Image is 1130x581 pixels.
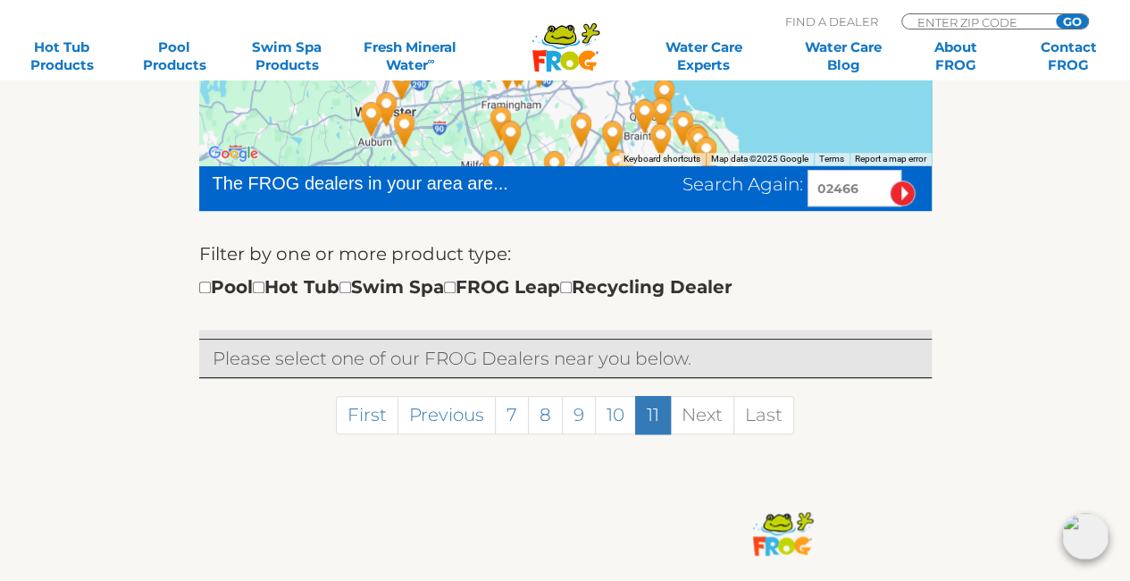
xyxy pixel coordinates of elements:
a: Next [670,396,734,434]
a: 8 [528,396,563,434]
a: AboutFROG [912,38,1000,74]
div: Village Pool & Spa, Inc - 16 miles away. [490,114,532,162]
div: The Pool Place - North Easton - 20 miles away. [597,142,638,190]
span: Search Again: [682,173,803,195]
div: Goulart Pools - 17 miles away. [644,72,685,120]
div: Seasonal Specialty Stores - Foxboro - 18 miles away. [534,144,575,192]
div: The Pool Place - Abington - 20 miles away. [640,116,682,164]
div: New England Spas - Norwell - 22 miles away. [663,104,704,152]
a: ContactFROG [1025,38,1112,74]
p: Please select one of our FROG Dealers near you below. [213,344,918,373]
a: Swim SpaProducts [243,38,331,74]
img: openIcon [1062,513,1109,560]
span: Map data ©2025 Google [711,154,808,164]
a: Terms (opens in new tab) [819,154,844,164]
div: Crystal Pool and Spa - 21 miles away. [473,143,515,191]
a: Fresh MineralWater∞ [356,38,465,74]
div: Leslie's Poolmart Inc # 169 - 18 miles away. [641,90,682,139]
div: Pool Hot Tub Swim Spa FROG Leap Recycling Dealer [199,273,732,301]
sup: ∞ [428,55,435,67]
a: Last [733,396,794,434]
div: New England Spas - Auburn - 32 miles away. [351,95,392,143]
a: First [336,396,398,434]
div: Hearthside Fireplace & Patio - Holliston - 15 miles away. [481,99,522,147]
a: 9 [562,396,596,434]
p: Find A Dealer [785,13,878,29]
a: Hot TubProducts [18,38,105,74]
a: Water CareBlog [799,38,887,74]
input: Submit [890,181,916,206]
a: Report a map error [855,154,926,164]
div: Leslie's Poolmart Inc # 213 - 26 miles away. [381,58,423,106]
a: 7 [495,396,529,434]
label: Filter by one or more product type: [199,240,511,268]
a: 10 [595,396,636,434]
div: Heritage Recreation Center - Sutton - 28 miles away. [384,105,425,154]
a: Water CareExperts [632,38,774,74]
img: frog-products-logo-small [749,501,817,563]
div: The FROG dealers in your area are... [213,170,573,197]
button: Keyboard shortcuts [624,153,700,165]
div: Atlantic Hot Tubs - 16 miles away. [624,92,665,140]
a: Previous [398,396,496,434]
div: Leslie's Poolmart, Inc. # 343 - 27 miles away. [686,130,727,178]
img: Google [204,142,263,165]
div: Namco Pools, Patio and Hot Tubs - Hanover - 25 miles away. [678,120,719,168]
div: Namco Pools, Patio and Hot Tubs - Auburn - 30 miles away. [366,85,407,133]
div: Mainely Tubs - Hanover - 25 miles away. [676,117,717,165]
a: Open this area in Google Maps (opens a new window) [204,142,263,165]
div: Leslie's Poolmart, Inc. # 486 - 13 miles away. [561,105,602,154]
input: GO [1056,14,1088,29]
a: 11 [635,396,671,434]
div: Leslie's Poolmart, Inc. # 765 - 22 miles away. [604,153,645,201]
div: Ambassador Pools - 15 miles away. [592,114,633,162]
a: PoolProducts [130,38,218,74]
input: Zip Code Form [916,14,1036,29]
